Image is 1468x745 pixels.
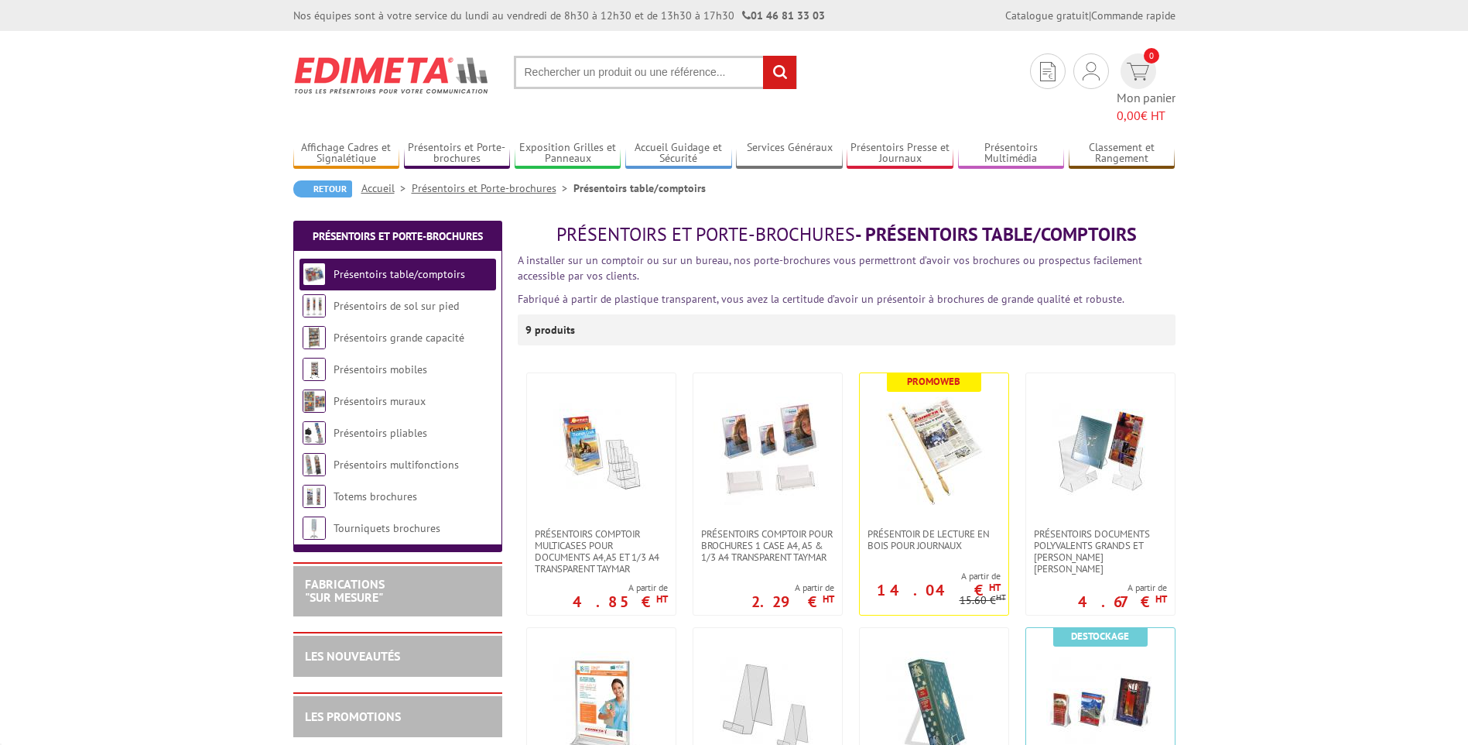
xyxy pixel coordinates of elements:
[960,595,1006,606] p: 15.60 €
[693,528,842,563] a: PRÉSENTOIRS COMPTOIR POUR BROCHURES 1 CASE A4, A5 & 1/3 A4 TRANSPARENT taymar
[1005,8,1175,23] div: |
[1117,89,1175,125] span: Mon panier
[334,426,427,440] a: Présentoirs pliables
[867,528,1001,551] span: Présentoir de lecture en bois pour journaux
[334,299,459,313] a: Présentoirs de sol sur pied
[1117,108,1141,123] span: 0,00
[1040,62,1056,81] img: devis rapide
[525,314,583,345] p: 9 produits
[1091,9,1175,22] a: Commande rapide
[823,592,834,606] sup: HT
[303,358,326,381] img: Présentoirs mobiles
[996,592,1006,603] sup: HT
[535,528,668,575] span: Présentoirs comptoir multicases POUR DOCUMENTS A4,A5 ET 1/3 A4 TRANSPARENT TAYMAR
[989,581,1001,594] sup: HT
[303,390,326,413] img: Présentoirs muraux
[1034,528,1167,575] span: Présentoirs Documents Polyvalents Grands et [PERSON_NAME] [PERSON_NAME]
[303,517,326,540] img: Tourniquets brochures
[736,141,843,167] a: Services Généraux
[334,458,459,472] a: Présentoirs multifonctions
[860,528,1008,551] a: Présentoir de lecture en bois pour journaux
[1078,582,1167,594] span: A partir de
[334,331,464,345] a: Présentoirs grande capacité
[303,453,326,476] img: Présentoirs multifonctions
[518,253,1142,283] font: A installer sur un comptoir ou sur un bureau, nos porte-brochures vous permettront d’avoir vos br...
[1117,53,1175,125] a: devis rapide 0 Mon panier 0,00€ HT
[573,582,668,594] span: A partir de
[293,180,352,197] a: Retour
[1069,141,1175,167] a: Classement et Rangement
[305,576,385,606] a: FABRICATIONS"Sur Mesure"
[958,141,1065,167] a: Présentoirs Multimédia
[334,362,427,376] a: Présentoirs mobiles
[303,485,326,508] img: Totems brochures
[556,222,855,246] span: Présentoirs et Porte-brochures
[751,582,834,594] span: A partir de
[751,597,834,606] p: 2.29 €
[293,141,400,167] a: Affichage Cadres et Signalétique
[907,375,960,388] b: Promoweb
[303,294,326,318] img: Présentoirs de sol sur pied
[334,489,417,503] a: Totems brochures
[518,292,1124,306] font: Fabriqué à partir de plastique transparent, vous avez la certitude d’avoir un présentoir à brochu...
[515,141,621,167] a: Exposition Grilles et Panneaux
[305,648,400,664] a: LES NOUVEAUTÉS
[303,326,326,349] img: Présentoirs grande capacité
[860,570,1001,582] span: A partir de
[877,585,1001,595] p: 14.04 €
[293,8,825,23] div: Nos équipes sont à votre service du lundi au vendredi de 8h30 à 12h30 et de 13h30 à 17h30
[1083,62,1100,81] img: devis rapide
[303,263,326,286] img: Présentoirs table/comptoirs
[334,394,426,408] a: Présentoirs muraux
[1026,528,1175,575] a: Présentoirs Documents Polyvalents Grands et [PERSON_NAME] [PERSON_NAME]
[1127,63,1149,81] img: devis rapide
[334,521,440,535] a: Tourniquets brochures
[1155,592,1167,606] sup: HT
[573,180,706,196] li: Présentoirs table/comptoirs
[847,141,953,167] a: Présentoirs Presse et Journaux
[880,397,988,505] img: Présentoir de lecture en bois pour journaux
[1117,107,1175,125] span: € HT
[1144,48,1159,64] span: 0
[1046,397,1155,505] img: Présentoirs Documents Polyvalents Grands et Petits Modèles
[763,56,796,89] input: rechercher
[742,9,825,22] strong: 01 46 81 33 03
[1078,597,1167,606] p: 4.67 €
[573,597,668,606] p: 4.85 €
[293,46,491,104] img: Edimeta
[547,397,655,505] img: Présentoirs comptoir multicases POUR DOCUMENTS A4,A5 ET 1/3 A4 TRANSPARENT TAYMAR
[303,421,326,445] img: Présentoirs pliables
[713,397,822,505] img: PRÉSENTOIRS COMPTOIR POUR BROCHURES 1 CASE A4, A5 & 1/3 A4 TRANSPARENT taymar
[656,592,668,606] sup: HT
[1005,9,1089,22] a: Catalogue gratuit
[527,528,676,575] a: Présentoirs comptoir multicases POUR DOCUMENTS A4,A5 ET 1/3 A4 TRANSPARENT TAYMAR
[514,56,797,89] input: Rechercher un produit ou une référence...
[1071,630,1129,643] b: Destockage
[404,141,511,167] a: Présentoirs et Porte-brochures
[334,267,465,281] a: Présentoirs table/comptoirs
[701,528,834,563] span: PRÉSENTOIRS COMPTOIR POUR BROCHURES 1 CASE A4, A5 & 1/3 A4 TRANSPARENT taymar
[518,225,1175,245] h1: - Présentoirs table/comptoirs
[313,229,483,243] a: Présentoirs et Porte-brochures
[361,181,412,195] a: Accueil
[412,181,573,195] a: Présentoirs et Porte-brochures
[625,141,732,167] a: Accueil Guidage et Sécurité
[305,709,401,724] a: LES PROMOTIONS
